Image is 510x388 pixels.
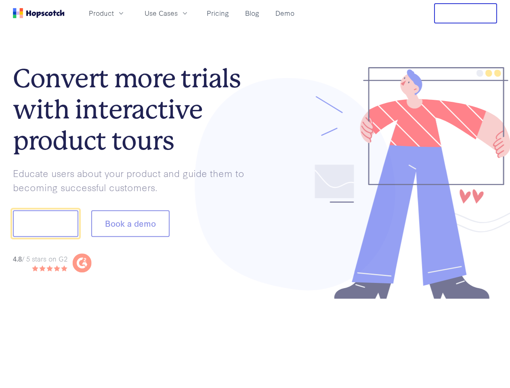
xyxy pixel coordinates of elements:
[434,3,497,23] button: Free Trial
[89,8,114,18] span: Product
[13,211,78,237] button: Show me!
[272,6,298,20] a: Demo
[84,6,130,20] button: Product
[140,6,194,20] button: Use Cases
[13,8,65,18] a: Home
[13,254,67,264] div: / 5 stars on G2
[242,6,262,20] a: Blog
[145,8,178,18] span: Use Cases
[13,63,255,156] h1: Convert more trials with interactive product tours
[13,254,22,263] strong: 4.8
[91,211,170,237] button: Book a demo
[13,166,255,194] p: Educate users about your product and guide them to becoming successful customers.
[204,6,232,20] a: Pricing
